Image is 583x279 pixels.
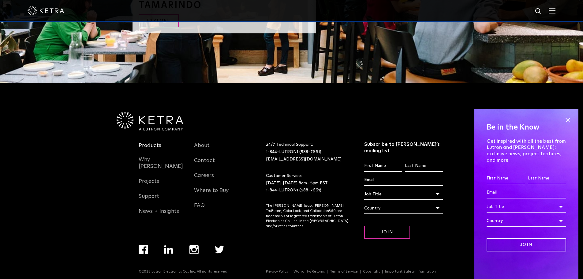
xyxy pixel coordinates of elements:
a: Products [139,142,161,156]
h3: Subscribe to [PERSON_NAME]’s mailing list [364,141,443,154]
a: Terms of Service [327,270,361,273]
a: Copyright [361,270,383,273]
a: News + Insights [139,208,179,222]
input: Email [364,174,443,186]
img: facebook [139,245,148,254]
div: Job Title [487,201,566,213]
div: Country [364,202,443,214]
h4: Be in the Know [487,122,566,133]
a: Why [PERSON_NAME] [139,156,185,177]
a: Warranty/Returns [291,270,327,273]
a: 1-844-LUTRON1 (588-7661) [266,188,321,192]
img: twitter [215,246,224,254]
a: About [194,142,210,156]
input: Email [487,187,566,198]
img: search icon [535,8,542,15]
div: Navigation Menu [139,141,185,222]
a: Where to Buy [194,187,229,201]
div: Job Title [364,188,443,200]
img: linkedin [164,245,174,254]
p: 24/7 Technical Support: [266,141,349,163]
a: Projects [139,178,159,192]
input: First Name [487,173,525,184]
p: ©2025 Lutron Electronics Co., Inc. All rights reserved. [139,270,228,274]
a: Support [139,193,159,207]
a: FAQ [194,202,205,216]
div: Navigation Menu [194,141,241,216]
img: Ketra-aLutronCo_White_RGB [117,112,183,131]
img: Hamburger%20Nav.svg [549,8,555,13]
a: Contact [194,157,215,171]
input: Join [487,238,566,251]
a: Privacy Policy [263,270,291,273]
img: instagram [189,245,199,254]
div: Navigation Menu [139,245,241,270]
div: Navigation Menu [266,270,444,274]
p: Get inspired with all the best from Lutron and [PERSON_NAME]: exclusive news, project features, a... [487,138,566,164]
input: Last Name [405,160,443,172]
input: First Name [364,160,402,172]
a: [EMAIL_ADDRESS][DOMAIN_NAME] [266,157,342,161]
a: Careers [194,172,214,186]
a: 1-844-LUTRON1 (588-7661) [266,150,321,154]
p: The [PERSON_NAME] logo, [PERSON_NAME], TruBeam, Color Lock, and Calibration360 are trademarks or ... [266,203,349,229]
a: Important Safety Information [383,270,438,273]
p: Customer Service: [DATE]-[DATE] 8am- 5pm EST [266,172,349,194]
input: Last Name [528,173,566,184]
input: Join [364,226,410,239]
div: Country [487,215,566,227]
img: ketra-logo-2019-white [28,6,64,15]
